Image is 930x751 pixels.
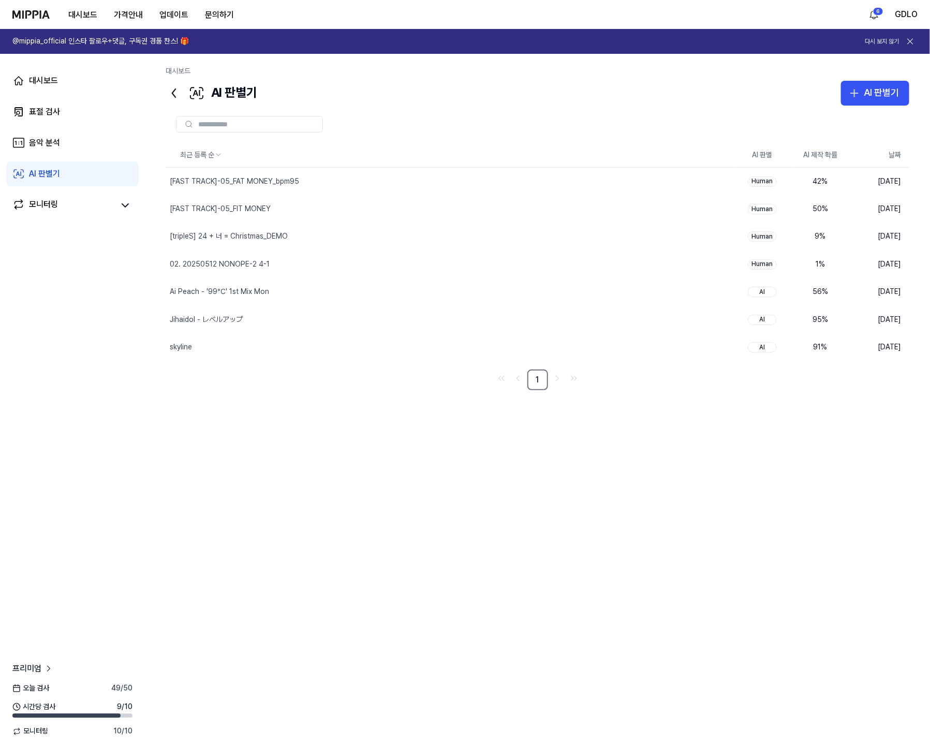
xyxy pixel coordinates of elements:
div: 95 % [800,315,841,325]
div: Ai Peach - '99℃' 1st Mix Mon [170,287,269,297]
th: 날짜 [849,143,909,168]
div: 대시보드 [29,75,58,87]
th: AI 제작 확률 [791,143,849,168]
div: AI [748,287,777,297]
div: 9 % [800,231,841,242]
button: AI 판별기 [841,81,909,106]
a: 1 [527,370,548,390]
div: [tripleS] 24 + 너 = Christmas_DEMO [170,231,288,242]
button: 대시보드 [60,5,106,25]
a: 대시보드 [6,68,139,93]
div: 91 % [800,342,841,352]
div: AI [748,315,777,325]
img: 알림 [868,8,880,21]
div: AI [748,342,777,352]
div: AI 판별기 [29,168,60,180]
div: Human [748,231,777,242]
td: [DATE] [849,306,909,333]
a: Go to last page [567,371,581,386]
span: 프리미엄 [12,662,41,675]
button: 가격안내 [106,5,151,25]
button: GDLO [895,8,918,21]
th: AI 판별 [733,143,791,168]
div: Jihaidol - レベルアップ [170,315,243,325]
a: 표절 검사 [6,99,139,124]
td: [DATE] [849,195,909,223]
button: 업데이트 [151,5,197,25]
div: Human [748,176,777,187]
div: 표절 검사 [29,106,60,118]
button: 문의하기 [197,5,242,25]
div: Human [748,259,777,270]
span: 49 / 50 [111,683,132,694]
img: logo [12,10,50,19]
div: 6 [873,7,883,16]
a: Go to next page [550,371,565,386]
a: 대시보드 [166,67,190,75]
h1: @mippia_official 인스타 팔로우+댓글, 구독권 경품 찬스! 🎁 [12,36,189,47]
a: AI 판별기 [6,161,139,186]
div: 42 % [800,176,841,187]
div: 50 % [800,204,841,214]
nav: pagination [166,370,909,390]
div: [FAST TRACK]-05_FIT MONEY [170,204,271,214]
a: 프리미엄 [12,662,54,675]
a: Go to first page [494,371,509,386]
span: 시간당 검사 [12,702,55,712]
a: Go to previous page [511,371,525,386]
a: 모니터링 [12,198,114,213]
span: 9 / 10 [117,702,132,712]
div: 모니터링 [29,198,58,213]
span: 모니터링 [12,726,48,737]
div: 음악 분석 [29,137,60,149]
td: [DATE] [849,251,909,278]
div: AI 판별기 [166,81,257,106]
span: 10 / 10 [113,726,132,737]
div: Human [748,204,777,214]
a: 업데이트 [151,1,197,29]
td: [DATE] [849,168,909,195]
div: [FAST TRACK]-05_FAT MONEY_bpm95 [170,176,299,187]
div: 56 % [800,287,841,297]
button: 다시 보지 않기 [865,37,899,46]
td: [DATE] [849,223,909,250]
button: 알림6 [866,6,882,23]
td: [DATE] [849,333,909,361]
a: 음악 분석 [6,130,139,155]
span: 오늘 검사 [12,683,49,694]
div: skyline [170,342,192,352]
td: [DATE] [849,278,909,305]
div: 1 % [800,259,841,270]
div: 02. 20250512 NONOPE-2 4-1 [170,259,270,270]
div: AI 판별기 [864,85,899,100]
